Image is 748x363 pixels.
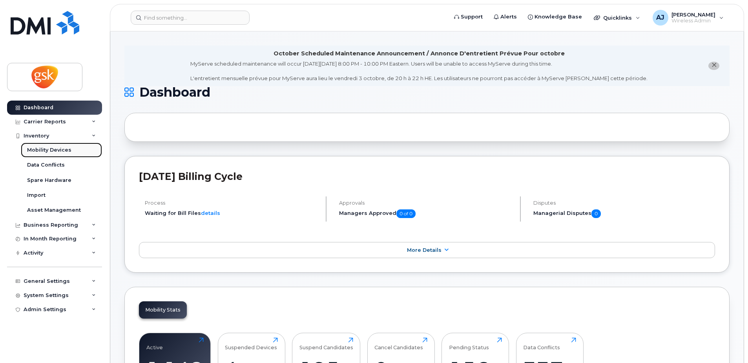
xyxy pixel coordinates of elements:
h2: [DATE] Billing Cycle [139,170,715,182]
span: 0 of 0 [396,209,416,218]
div: Suspend Candidates [299,337,353,350]
div: Active [146,337,163,350]
div: MyServe scheduled maintenance will occur [DATE][DATE] 8:00 PM - 10:00 PM Eastern. Users will be u... [190,60,648,82]
h5: Managerial Disputes [533,209,715,218]
button: close notification [708,62,719,70]
h4: Disputes [533,200,715,206]
div: Pending Status [449,337,489,350]
a: details [201,210,220,216]
span: More Details [407,247,442,253]
span: Dashboard [139,86,210,98]
div: Suspended Devices [225,337,277,350]
h4: Approvals [339,200,513,206]
div: October Scheduled Maintenance Announcement / Annonce D'entretient Prévue Pour octobre [274,49,565,58]
h4: Process [145,200,319,206]
span: 0 [591,209,601,218]
div: Data Conflicts [523,337,560,350]
div: Cancel Candidates [374,337,423,350]
li: Waiting for Bill Files [145,209,319,217]
h5: Managers Approved [339,209,513,218]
